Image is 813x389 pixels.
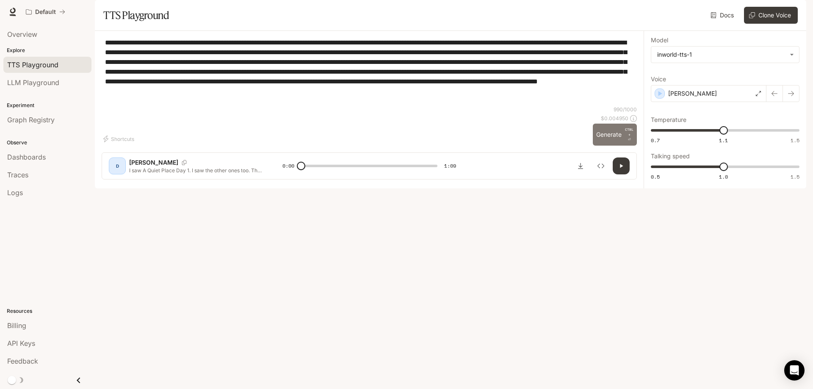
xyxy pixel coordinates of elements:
button: Copy Voice ID [178,160,190,165]
button: Download audio [572,157,589,174]
p: 990 / 1000 [614,106,637,113]
span: 1:09 [444,162,456,170]
span: 1.5 [791,173,799,180]
div: inworld-tts-1 [651,47,799,63]
div: D [111,159,124,173]
button: GenerateCTRL +⏎ [593,124,637,146]
span: 1.1 [719,137,728,144]
p: [PERSON_NAME] [668,89,717,98]
span: 0:00 [282,162,294,170]
p: [PERSON_NAME] [129,158,178,167]
p: I saw A Quiet Place Day 1. I saw the other ones too. This is A Quiet Place 3. The first two movie... [129,167,262,174]
span: 0.5 [651,173,660,180]
p: CTRL + [625,127,633,137]
span: 1.0 [719,173,728,180]
p: Voice [651,76,666,82]
p: Temperature [651,117,686,123]
a: Docs [709,7,737,24]
span: 1.5 [791,137,799,144]
button: Shortcuts [102,132,138,146]
div: inworld-tts-1 [657,50,785,59]
p: ⏎ [625,127,633,142]
h1: TTS Playground [103,7,169,24]
button: All workspaces [22,3,69,20]
p: Talking speed [651,153,690,159]
button: Clone Voice [744,7,798,24]
p: Default [35,8,56,16]
button: Inspect [592,157,609,174]
div: Open Intercom Messenger [784,360,805,381]
p: Model [651,37,668,43]
span: 0.7 [651,137,660,144]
